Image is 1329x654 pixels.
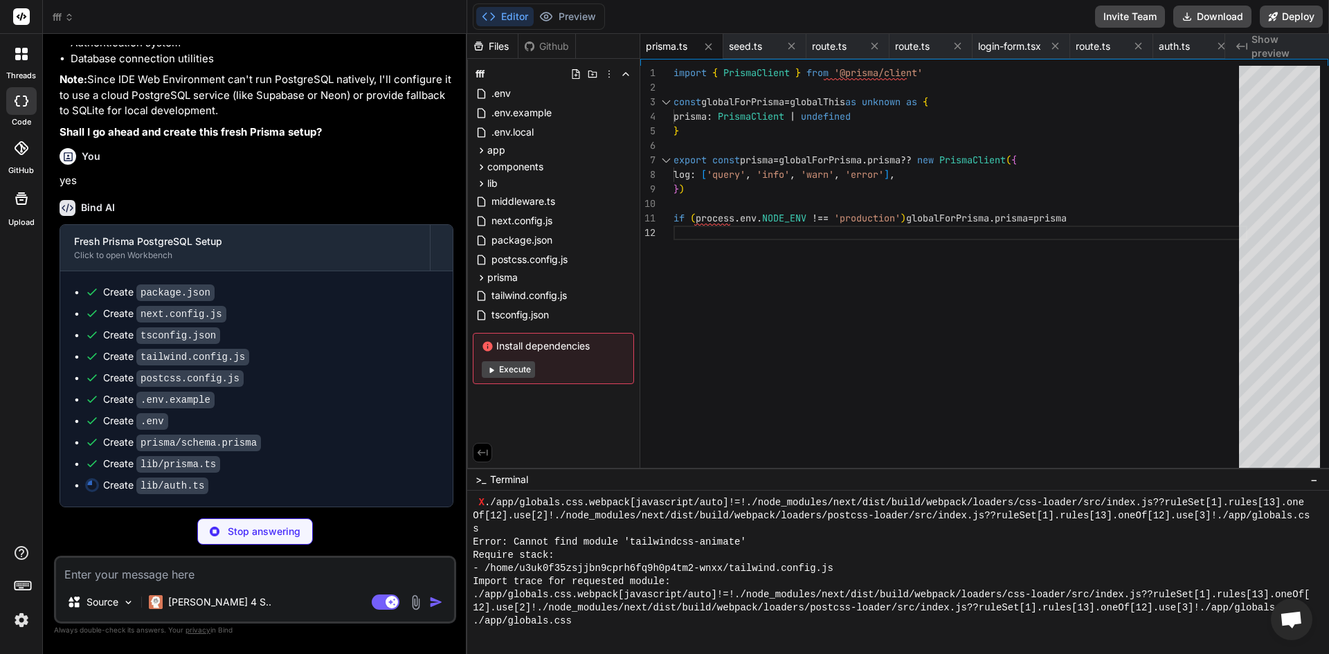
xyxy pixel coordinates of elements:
[646,39,687,53] span: prisma.ts
[901,154,912,166] span: ??
[834,66,923,79] span: '@prisma/client'
[490,307,550,323] span: tsconfig.json
[473,588,1310,601] span: ./app/globals.css.webpack[javascript/auto]!=!./node_modules/next/dist/build/webpack/loaders/css-l...
[103,307,226,321] div: Create
[723,66,790,79] span: PrismaClient
[149,595,163,609] img: Claude 4 Sonnet
[784,96,790,108] span: =
[901,212,906,224] span: )
[228,525,300,538] p: Stop answering
[1308,469,1321,491] button: −
[673,168,690,181] span: log
[640,211,656,226] div: 11
[473,549,554,562] span: Require stack:
[123,597,134,608] img: Pick Models
[718,110,784,122] span: PrismaClient
[1028,212,1033,224] span: =
[790,168,795,181] span: ,
[476,67,485,81] span: fff
[8,217,35,228] label: Upload
[473,601,1299,615] span: 12].use[2]!./node_modules/next/dist/build/webpack/loaders/postcss-loader/src/index.js??ruleSet[1]...
[490,105,553,121] span: .env.example
[482,339,625,353] span: Install dependencies
[701,96,784,108] span: globalForPrisma
[490,124,535,140] span: .env.local
[862,96,901,108] span: unknown
[136,327,220,344] code: tsconfig.json
[479,496,485,509] span: X
[490,473,528,487] span: Terminal
[6,70,36,82] label: threads
[1173,6,1251,28] button: Download
[745,168,751,181] span: ,
[795,66,801,79] span: }
[490,251,569,268] span: postcss.config.js
[74,235,416,248] div: Fresh Prisma PostgreSQL Setup
[467,39,518,53] div: Files
[773,154,779,166] span: =
[136,478,208,494] code: lib/auth.ts
[790,110,795,122] span: |
[673,183,679,195] span: }
[136,284,215,301] code: package.json
[103,285,215,300] div: Create
[640,138,656,153] div: 6
[640,153,656,167] div: 7
[906,212,989,224] span: globalForPrisma
[906,96,917,108] span: as
[53,10,74,24] span: fff
[408,594,424,610] img: attachment
[518,39,575,53] div: Github
[12,116,31,128] label: code
[136,435,261,451] code: prisma/schema.prisma
[487,143,505,157] span: app
[490,85,512,102] span: .env
[657,95,675,109] div: Click to collapse the range.
[473,562,833,575] span: - /home/u3uk0f35zsjjbn9cprh6fq9h0p4tm2-wnxx/tailwind.config.js
[779,154,862,166] span: globalForPrisma
[729,39,762,53] span: seed.ts
[429,595,443,609] img: icon
[696,212,734,224] span: process
[845,96,856,108] span: as
[640,167,656,182] div: 8
[640,182,656,197] div: 9
[60,225,430,271] button: Fresh Prisma PostgreSQL SetupClick to open Workbench
[939,154,1006,166] span: PrismaClient
[1006,154,1011,166] span: (
[487,271,518,284] span: prisma
[473,615,572,628] span: ./app/globals.css
[978,39,1041,53] span: login-form.tsx
[490,232,554,248] span: package.json
[1271,599,1312,640] a: Open chat
[136,392,215,408] code: .env.example
[136,456,220,473] code: lib/prisma.ts
[640,95,656,109] div: 3
[889,168,895,181] span: ,
[740,212,757,224] span: env
[690,168,696,181] span: :
[707,110,712,122] span: :
[103,457,220,471] div: Create
[640,226,656,240] div: 12
[473,575,671,588] span: Import trace for requested module:
[103,478,208,493] div: Create
[673,125,679,137] span: }
[812,39,847,53] span: route.ts
[734,212,740,224] span: .
[690,212,696,224] span: (
[1095,6,1165,28] button: Invite Team
[673,212,685,224] span: if
[845,168,884,181] span: 'error'
[801,168,834,181] span: 'warn'
[487,176,498,190] span: lib
[103,414,168,428] div: Create
[673,66,707,79] span: import
[673,154,707,166] span: export
[60,73,87,86] strong: Note:
[473,536,746,549] span: Error: Cannot find module 'tailwindcss-animate'
[806,66,829,79] span: from
[740,154,773,166] span: prisma
[862,154,867,166] span: .
[476,473,486,487] span: >_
